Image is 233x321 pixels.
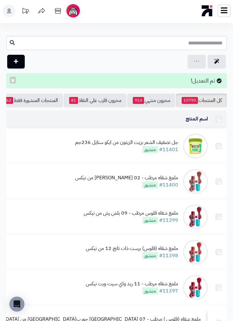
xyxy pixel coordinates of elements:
a: تحديثات المنصة [18,5,33,19]
img: ملمع شفاه (قلوس) برست ذات تانج 12 من نيكس [183,240,208,265]
img: logo-mobile.png [202,4,213,18]
a: #11397 [159,287,178,295]
img: جل تصفيف الشعر بزيت الزيتون من ايكو ستايل 236جم [183,134,208,159]
span: 914 [133,97,144,104]
a: #11399 [159,217,178,224]
a: #11401 [159,146,178,153]
div: ملمع شفاه مرطب - 11 ريد واي سيت ويت نيكس [86,280,178,288]
div: ملمع شفاه قلوس مرطب - 09 بلش رش من نيكس [84,210,178,217]
button: × [10,77,16,84]
a: كل المنتجات10790 [176,94,227,107]
div: Open Intercom Messenger [9,297,24,312]
span: منشور [142,252,158,259]
span: 10790 [182,97,198,104]
a: مخزون منتهي914 [127,94,175,107]
div: تم التعديل! [6,73,227,88]
div: جل تصفيف الشعر بزيت الزيتون من ايكو ستايل 236جم [75,139,178,146]
img: ai-face.png [68,5,79,16]
div: ملمع شفاه (قلوس) برست ذات تانج 12 من نيكس [86,245,178,252]
a: مخزون قارب على النفاذ81 [64,94,127,107]
span: منشور [142,288,158,294]
a: #11398 [159,252,178,259]
span: منشور [142,181,158,188]
span: 81 [69,97,78,104]
a: اسم المنتج [186,115,208,123]
img: ملمع شفاه مرطب - 02 هيدرا هوني من نيكس [183,169,208,194]
a: #11400 [159,181,178,189]
img: ملمع شفاه قلوس مرطب - 09 بلش رش من نيكس [183,204,208,229]
div: ملمع شفاه مرطب - 02 [PERSON_NAME] من نيكس [75,174,178,181]
span: منشور [142,217,158,224]
img: ملمع شفاه مرطب - 11 ريد واي سيت ويت نيكس [183,275,208,300]
span: منشور [142,146,158,153]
